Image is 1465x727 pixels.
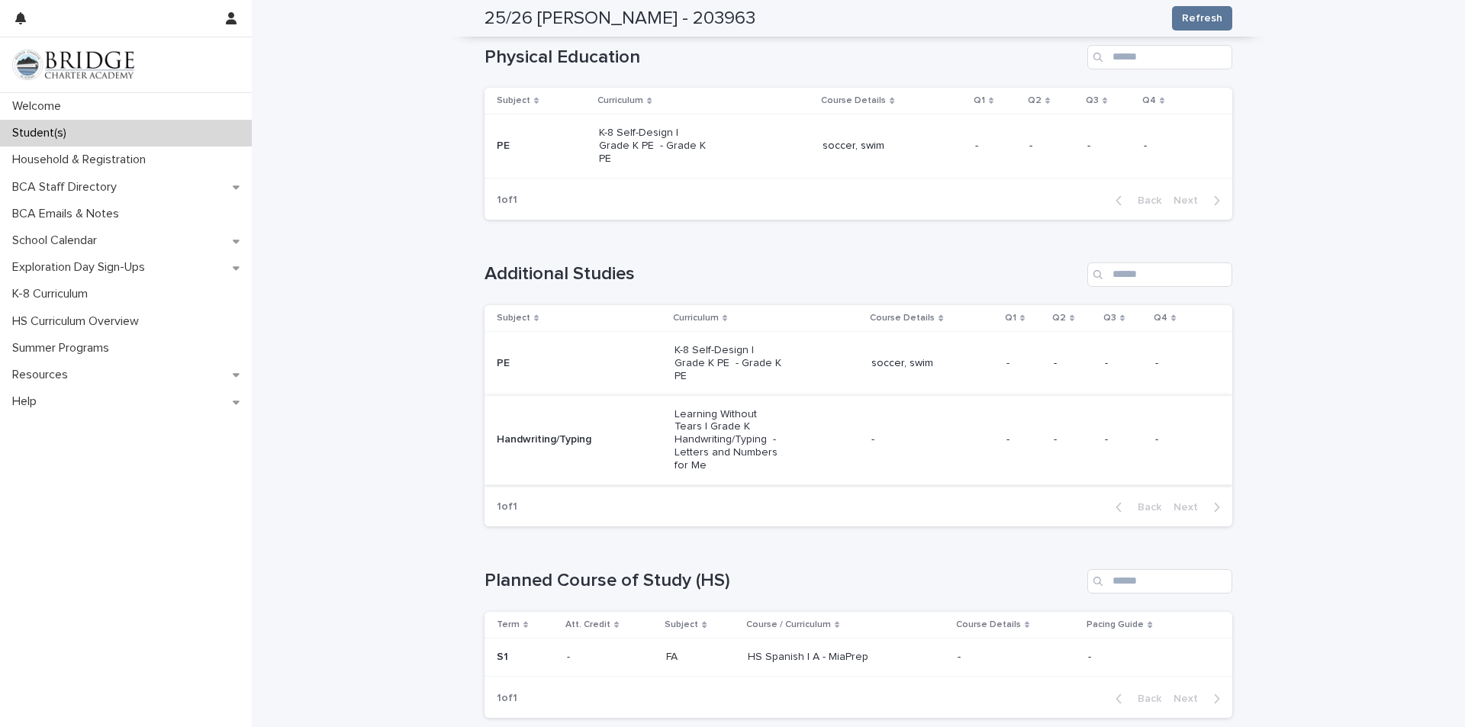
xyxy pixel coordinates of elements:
[6,99,73,114] p: Welcome
[485,114,1232,178] tr: PEK-8 Self-Design | Grade K PE - Grade K PEsoccer, swim----
[1087,262,1232,287] input: Search
[1103,310,1116,327] p: Q3
[871,433,993,446] p: -
[1052,310,1066,327] p: Q2
[567,648,573,664] p: -
[6,314,151,329] p: HS Curriculum Overview
[673,310,719,327] p: Curriculum
[1174,502,1207,513] span: Next
[1006,357,1042,370] p: -
[666,648,681,664] p: FA
[6,233,109,248] p: School Calendar
[746,616,831,633] p: Course / Curriculum
[6,287,100,301] p: K-8 Curriculum
[485,263,1081,285] h1: Additional Studies
[956,616,1021,633] p: Course Details
[748,651,875,664] p: HS Spanish I A - MiaPrep
[1182,11,1222,26] span: Refresh
[1174,195,1207,206] span: Next
[1005,310,1016,327] p: Q1
[6,180,129,195] p: BCA Staff Directory
[1174,693,1207,704] span: Next
[1167,692,1232,706] button: Next
[1155,433,1209,446] p: -
[485,638,1232,676] tr: S1-- FAFA HS Spanish I A - MiaPrep--
[1167,194,1232,207] button: Next
[485,182,530,219] p: 1 of 1
[975,140,1017,153] p: -
[1129,502,1161,513] span: Back
[1129,195,1161,206] span: Back
[6,341,121,355] p: Summer Programs
[1087,569,1232,594] input: Search
[1088,651,1208,664] p: -
[1154,310,1167,327] p: Q4
[1029,140,1075,153] p: -
[6,126,79,140] p: Student(s)
[1129,693,1161,704] span: Back
[958,651,1076,664] p: -
[497,651,555,664] p: S1
[1006,433,1042,446] p: -
[597,92,643,109] p: Curriculum
[497,433,606,446] p: Handwriting/Typing
[485,8,755,30] h2: 25/26 [PERSON_NAME] - 203963
[6,260,157,275] p: Exploration Day Sign-Ups
[6,394,49,409] p: Help
[599,127,708,165] p: K-8 Self-Design | Grade K PE - Grade K PE
[1087,616,1144,633] p: Pacing Guide
[1054,433,1093,446] p: -
[1142,92,1156,109] p: Q4
[497,140,587,153] p: PE
[665,616,698,633] p: Subject
[497,310,530,327] p: Subject
[1105,433,1143,446] p: -
[485,488,530,526] p: 1 of 1
[497,616,520,633] p: Term
[485,570,1081,592] h1: Planned Course of Study (HS)
[1086,92,1099,109] p: Q3
[1087,140,1132,153] p: -
[1103,194,1167,207] button: Back
[497,357,606,370] p: PE
[1103,500,1167,514] button: Back
[565,616,610,633] p: Att. Credit
[6,207,131,221] p: BCA Emails & Notes
[1144,140,1208,153] p: -
[675,344,784,382] p: K-8 Self-Design | Grade K PE - Grade K PE
[1103,692,1167,706] button: Back
[6,368,80,382] p: Resources
[871,357,993,370] p: soccer, swim
[1054,357,1093,370] p: -
[821,92,886,109] p: Course Details
[12,50,134,80] img: V1C1m3IdTEidaUdm9Hs0
[1105,357,1143,370] p: -
[870,310,935,327] p: Course Details
[485,332,1232,395] tr: PEK-8 Self-Design | Grade K PE - Grade K PEsoccer, swim----
[485,47,1081,69] h1: Physical Education
[6,153,158,167] p: Household & Registration
[1172,6,1232,31] button: Refresh
[974,92,985,109] p: Q1
[485,395,1232,484] tr: Handwriting/TypingLearning Without Tears | Grade K Handwriting/Typing - Letters and Numbers for M...
[1167,500,1232,514] button: Next
[823,140,963,153] p: soccer, swim
[1028,92,1042,109] p: Q2
[675,408,784,472] p: Learning Without Tears | Grade K Handwriting/Typing - Letters and Numbers for Me
[497,92,530,109] p: Subject
[1155,357,1209,370] p: -
[1087,45,1232,69] input: Search
[485,680,530,717] p: 1 of 1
